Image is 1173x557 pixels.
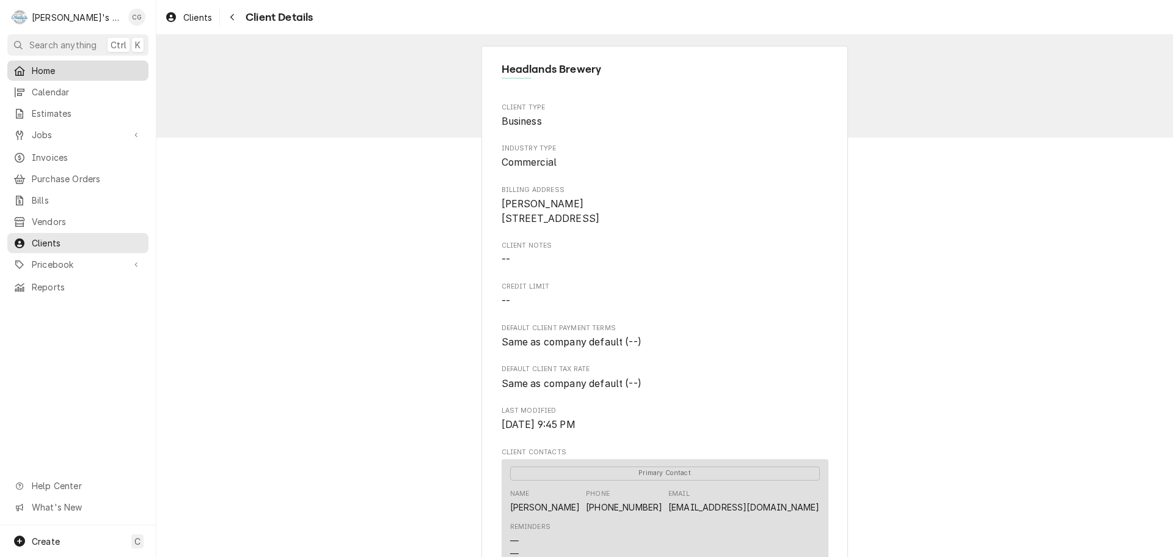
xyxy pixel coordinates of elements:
span: Billing Address [502,197,828,226]
div: Name [510,489,580,514]
button: Search anythingCtrlK [7,34,148,56]
div: Email [668,489,819,514]
span: Default Client Payment Terms [502,335,828,350]
div: Email [668,489,690,499]
span: Same as company default (--) [502,378,641,389]
div: [PERSON_NAME]'s Commercial Refrigeration [32,11,122,24]
div: R [11,9,28,26]
a: Purchase Orders [7,169,148,189]
a: Bills [7,190,148,210]
span: [PERSON_NAME] [STREET_ADDRESS] [502,198,600,224]
span: Create [32,536,60,547]
span: Estimates [32,107,142,120]
a: Estimates [7,103,148,124]
span: Vendors [32,215,142,228]
div: — [510,534,519,547]
span: Purchase Orders [32,172,142,185]
span: Invoices [32,151,142,164]
div: Default Client Payment Terms [502,323,828,350]
a: Vendors [7,212,148,232]
div: Christine Gutierrez's Avatar [128,9,145,26]
span: Default Client Tax Rate [502,364,828,374]
span: Calendar [32,86,142,98]
a: [PHONE_NUMBER] [586,502,662,512]
div: Client Type [502,103,828,129]
span: Help Center [32,479,141,492]
span: Jobs [32,128,124,141]
span: -- [502,254,510,265]
a: Go to What's New [7,497,148,517]
span: Credit Limit [502,282,828,292]
a: Invoices [7,147,148,168]
span: Client Details [242,9,313,26]
a: [EMAIL_ADDRESS][DOMAIN_NAME] [668,502,819,512]
a: Clients [7,233,148,253]
div: Last Modified [502,406,828,432]
div: Phone [586,489,610,499]
span: Name [502,61,828,78]
span: Default Client Payment Terms [502,323,828,333]
span: Commercial [502,157,557,168]
span: Industry Type [502,155,828,170]
span: Clients [32,237,142,249]
span: [DATE] 9:45 PM [502,419,576,430]
a: Go to Jobs [7,125,148,145]
div: Primary [510,465,820,480]
span: What's New [32,501,141,514]
div: Reminders [510,522,550,532]
div: Credit Limit [502,282,828,308]
div: Industry Type [502,144,828,170]
span: Credit Limit [502,294,828,309]
div: Client Notes [502,241,828,267]
span: Bills [32,194,142,207]
span: C [134,535,141,548]
span: Same as company default (--) [502,336,641,348]
div: [PERSON_NAME] [510,501,580,514]
span: Industry Type [502,144,828,153]
span: Primary Contact [510,467,820,481]
span: Home [32,64,142,77]
div: Rudy's Commercial Refrigeration's Avatar [11,9,28,26]
a: Home [7,61,148,81]
div: CG [128,9,145,26]
span: Last Modified [502,406,828,416]
div: Name [510,489,530,499]
span: K [135,39,141,51]
span: Reports [32,281,142,293]
span: Client Notes [502,241,828,251]
a: Clients [160,7,217,28]
span: Search anything [29,39,97,51]
span: Clients [183,11,212,24]
span: Client Type [502,114,828,129]
div: Phone [586,489,662,514]
div: Billing Address [502,185,828,226]
span: Client Notes [502,253,828,267]
span: Client Contacts [502,448,828,457]
span: -- [502,295,510,307]
a: Calendar [7,82,148,102]
a: Reports [7,277,148,297]
div: Client Information [502,61,828,87]
span: Last Modified [502,418,828,432]
span: Default Client Tax Rate [502,377,828,391]
div: Default Client Tax Rate [502,364,828,391]
span: Ctrl [111,39,126,51]
a: Go to Pricebook [7,254,148,275]
button: Navigate back [222,7,242,27]
span: Pricebook [32,258,124,271]
span: Client Type [502,103,828,113]
span: Billing Address [502,185,828,195]
span: Business [502,116,542,127]
a: Go to Help Center [7,476,148,496]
